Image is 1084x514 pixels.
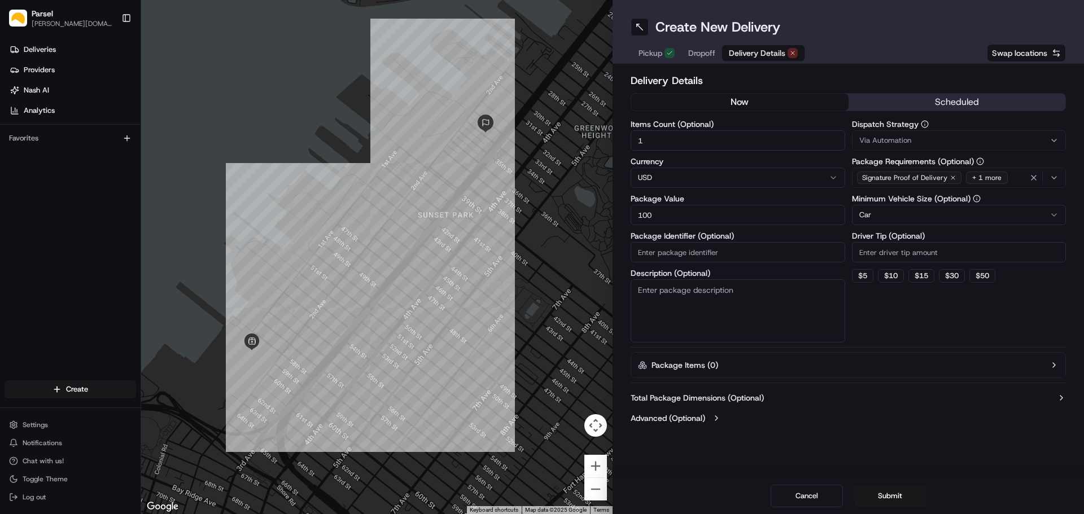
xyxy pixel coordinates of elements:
[5,102,141,120] a: Analytics
[729,47,785,59] span: Delivery Details
[144,499,181,514] img: Google
[5,471,136,487] button: Toggle Theme
[652,359,718,371] label: Package Items ( 0 )
[32,19,112,28] button: [PERSON_NAME][DOMAIN_NAME][EMAIL_ADDRESS][PERSON_NAME][DOMAIN_NAME]
[852,157,1066,165] label: Package Requirements (Optional)
[91,217,186,238] a: 💻API Documentation
[908,269,934,283] button: $15
[11,108,32,128] img: 1736555255976-a54dd68f-1ca7-489b-9aae-adbdc363a1c4
[584,455,607,477] button: Zoom in
[852,130,1066,151] button: Via Automation
[23,438,62,447] span: Notifications
[878,269,904,283] button: $10
[5,489,136,505] button: Log out
[5,81,141,99] a: Nash AI
[51,108,185,119] div: Start new chat
[631,205,845,225] input: Enter package value
[11,11,34,34] img: Nash
[631,130,845,151] input: Enter number of items
[5,5,117,32] button: ParselParsel[PERSON_NAME][DOMAIN_NAME][EMAIL_ADDRESS][PERSON_NAME][DOMAIN_NAME]
[23,456,64,465] span: Chat with us!
[35,175,91,184] span: [PERSON_NAME]
[631,392,764,403] label: Total Package Dimensions (Optional)
[24,108,44,128] img: 1755196953914-cd9d9cba-b7f7-46ee-b6f5-75ff69acacf5
[107,222,181,233] span: API Documentation
[11,164,29,182] img: Alex Weir
[631,120,845,128] label: Items Count (Optional)
[631,242,845,262] input: Enter package identifier
[5,41,141,59] a: Deliveries
[11,45,206,63] p: Welcome 👋
[584,478,607,500] button: Zoom out
[655,18,780,36] h1: Create New Delivery
[32,8,53,19] button: Parsel
[23,222,86,233] span: Knowledge Base
[24,45,56,55] span: Deliveries
[631,157,845,165] label: Currency
[862,173,947,182] span: Signature Proof of Delivery
[852,242,1066,262] input: Enter driver tip amount
[852,232,1066,240] label: Driver Tip (Optional)
[854,485,926,507] button: Submit
[95,223,104,232] div: 💻
[631,352,1066,378] button: Package Items (0)
[80,249,137,258] a: Powered byPylon
[631,94,849,111] button: now
[5,380,136,398] button: Create
[23,475,68,484] span: Toggle Theme
[631,269,845,277] label: Description (Optional)
[631,232,845,240] label: Package Identifier (Optional)
[7,217,91,238] a: 📗Knowledge Base
[470,506,518,514] button: Keyboard shortcuts
[973,195,981,203] button: Minimum Vehicle Size (Optional)
[23,493,46,502] span: Log out
[144,499,181,514] a: Open this area in Google Maps (opens a new window)
[631,73,1066,89] h2: Delivery Details
[66,384,88,394] span: Create
[24,85,49,95] span: Nash AI
[921,120,929,128] button: Dispatch Strategy
[992,47,1047,59] span: Swap locations
[5,435,136,451] button: Notifications
[29,73,186,85] input: Clear
[631,412,705,424] label: Advanced (Optional)
[631,392,1066,403] button: Total Package Dimensions (Optional)
[852,269,873,283] button: $5
[966,172,1008,184] div: + 1 more
[688,47,715,59] span: Dropoff
[976,157,984,165] button: Package Requirements (Optional)
[639,47,662,59] span: Pickup
[593,507,609,513] a: Terms (opens in new tab)
[9,10,27,27] img: Parsel
[5,129,136,147] div: Favorites
[5,61,141,79] a: Providers
[849,94,1066,111] button: scheduled
[175,144,206,158] button: See all
[939,269,965,283] button: $30
[852,195,1066,203] label: Minimum Vehicle Size (Optional)
[5,453,136,469] button: Chat with us!
[94,175,98,184] span: •
[631,412,1066,424] button: Advanced (Optional)
[771,485,843,507] button: Cancel
[51,119,155,128] div: We're available if you need us!
[852,120,1066,128] label: Dispatch Strategy
[24,65,55,75] span: Providers
[631,195,845,203] label: Package Value
[525,507,587,513] span: Map data ©2025 Google
[100,175,123,184] span: [DATE]
[584,414,607,437] button: Map camera controls
[11,223,20,232] div: 📗
[24,106,55,116] span: Analytics
[5,417,136,433] button: Settings
[192,111,206,125] button: Start new chat
[112,249,137,258] span: Pylon
[11,147,76,156] div: Past conversations
[852,168,1066,188] button: Signature Proof of Delivery+ 1 more
[23,420,48,429] span: Settings
[859,135,911,146] span: Via Automation
[987,44,1066,62] button: Swap locations
[969,269,995,283] button: $50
